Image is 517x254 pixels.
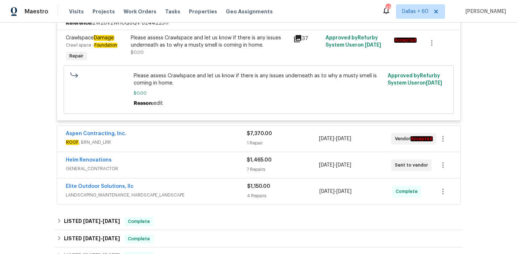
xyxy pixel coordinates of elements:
[462,8,506,15] span: [PERSON_NAME]
[66,139,247,146] span: , BRN_AND_LRR
[66,52,86,60] span: Repair
[64,217,120,226] h6: LISTED
[319,135,351,142] span: -
[69,8,84,15] span: Visits
[94,43,117,48] em: Foundation
[319,136,334,141] span: [DATE]
[66,131,126,136] a: Aspen Contracting, Inc.
[66,20,92,27] b: Reference:
[131,34,289,49] div: Please assess Crawlspace and let us know if there is any issues underneath as to why a musty smel...
[247,184,270,189] span: $1,150.00
[365,43,381,48] span: [DATE]
[25,8,48,15] span: Maestro
[293,34,322,43] div: 37
[319,189,335,194] span: [DATE]
[134,72,383,87] span: Please assess Crawlspace and let us know if there is any issues underneath as to why a musty smel...
[66,35,114,41] span: Crawlspace
[395,162,431,169] span: Sent to vendor
[66,140,79,145] em: ROOF
[247,131,272,136] span: $7,370.00
[66,43,117,47] span: Crawl space -
[83,236,120,241] span: -
[336,163,351,168] span: [DATE]
[92,8,115,15] span: Projects
[66,184,134,189] a: Elite Outdoor Solutions, llc
[410,136,433,141] em: Accepted
[83,219,120,224] span: -
[319,163,334,168] span: [DATE]
[319,188,352,195] span: -
[94,35,114,41] em: Damage
[395,135,436,142] span: Vendor
[247,192,320,199] div: 4 Repairs
[124,8,156,15] span: Work Orders
[402,8,428,15] span: Dallas + 60
[189,8,217,15] span: Properties
[131,50,144,55] span: $0.00
[247,166,319,173] div: 7 Repairs
[66,158,112,163] a: Helm Renovations
[66,191,247,199] span: LANDSCAPING_MAINTENANCE, HARDSCAPE_LANDSCAPE
[134,101,154,106] span: Reason:
[426,81,442,86] span: [DATE]
[319,162,351,169] span: -
[394,38,417,43] em: Accepted
[103,236,120,241] span: [DATE]
[55,213,463,230] div: LISTED [DATE]-[DATE]Complete
[64,234,120,243] h6: LISTED
[336,189,352,194] span: [DATE]
[66,165,247,172] span: GENERAL_CONTRACTOR
[125,235,153,242] span: Complete
[247,139,319,147] div: 1 Repair
[388,73,442,86] span: Approved by Refurby System User on
[336,136,351,141] span: [DATE]
[125,218,153,225] span: Complete
[226,8,273,15] span: Geo Assignments
[134,90,383,97] span: $0.00
[385,4,391,12] div: 415
[165,9,180,14] span: Tasks
[103,219,120,224] span: [DATE]
[247,158,272,163] span: $1,465.00
[83,236,100,241] span: [DATE]
[154,101,163,106] span: edit
[83,219,100,224] span: [DATE]
[57,17,460,30] div: 2W26V2WHCQ6QV-82442251f
[55,230,463,247] div: LISTED [DATE]-[DATE]Complete
[396,188,421,195] span: Complete
[326,35,381,48] span: Approved by Refurby System User on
